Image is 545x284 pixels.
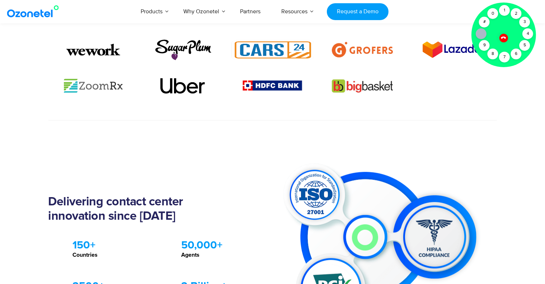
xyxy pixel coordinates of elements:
[479,17,490,28] div: #
[499,52,510,62] div: 7
[499,5,510,16] div: 1
[520,17,530,28] div: 3
[479,40,490,51] div: 9
[48,195,237,224] h2: Delivering contact center innovation since [DATE]
[73,252,98,258] strong: Countries
[511,48,522,59] div: 6
[488,48,498,59] div: 8
[520,40,530,51] div: 5
[73,240,96,251] strong: 150+
[181,252,199,258] strong: Agents
[522,28,533,39] div: 4
[327,3,388,20] a: Request a Demo
[181,240,222,251] strong: 50,000+
[511,8,522,19] div: 2
[488,8,498,19] div: 0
